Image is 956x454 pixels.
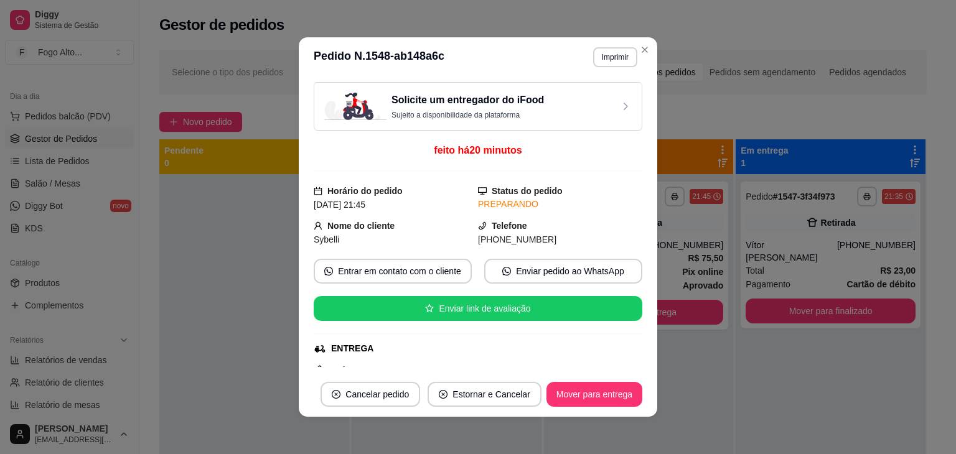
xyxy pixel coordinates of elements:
[314,296,642,321] button: starEnviar link de avaliação
[502,267,511,276] span: whats-app
[492,221,527,231] strong: Telefone
[314,47,444,67] h3: Pedido N. 1548-ab148a6c
[428,382,541,407] button: close-circleEstornar e Cancelar
[324,267,333,276] span: whats-app
[478,198,642,211] div: PREPARANDO
[425,304,434,313] span: star
[314,200,365,210] span: [DATE] 21:45
[478,187,487,195] span: desktop
[327,221,395,231] strong: Nome do cliente
[321,382,420,407] button: close-circleCancelar pedido
[593,47,637,67] button: Imprimir
[492,186,563,196] strong: Status do pedido
[331,342,373,355] div: ENTREGA
[314,259,472,284] button: whats-appEntrar em contato com o cliente
[327,186,403,196] strong: Horário do pedido
[439,390,448,399] span: close-circle
[314,221,322,230] span: user
[314,234,339,244] span: Sybelli
[635,40,655,60] button: Close
[484,259,642,284] button: whats-appEnviar pedido ao WhatsApp
[332,390,340,399] span: close-circle
[391,110,544,120] p: Sujeito a disponibilidade da plataforma
[434,145,522,155] span: feito há 20 minutos
[314,364,324,374] span: pushpin
[546,382,642,407] button: Mover para entrega
[314,187,322,195] span: calendar
[324,93,387,120] img: delivery-image
[329,365,368,375] strong: Endereço
[478,234,556,244] span: [PHONE_NUMBER]
[478,221,487,230] span: phone
[391,93,544,108] h3: Solicite um entregador do iFood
